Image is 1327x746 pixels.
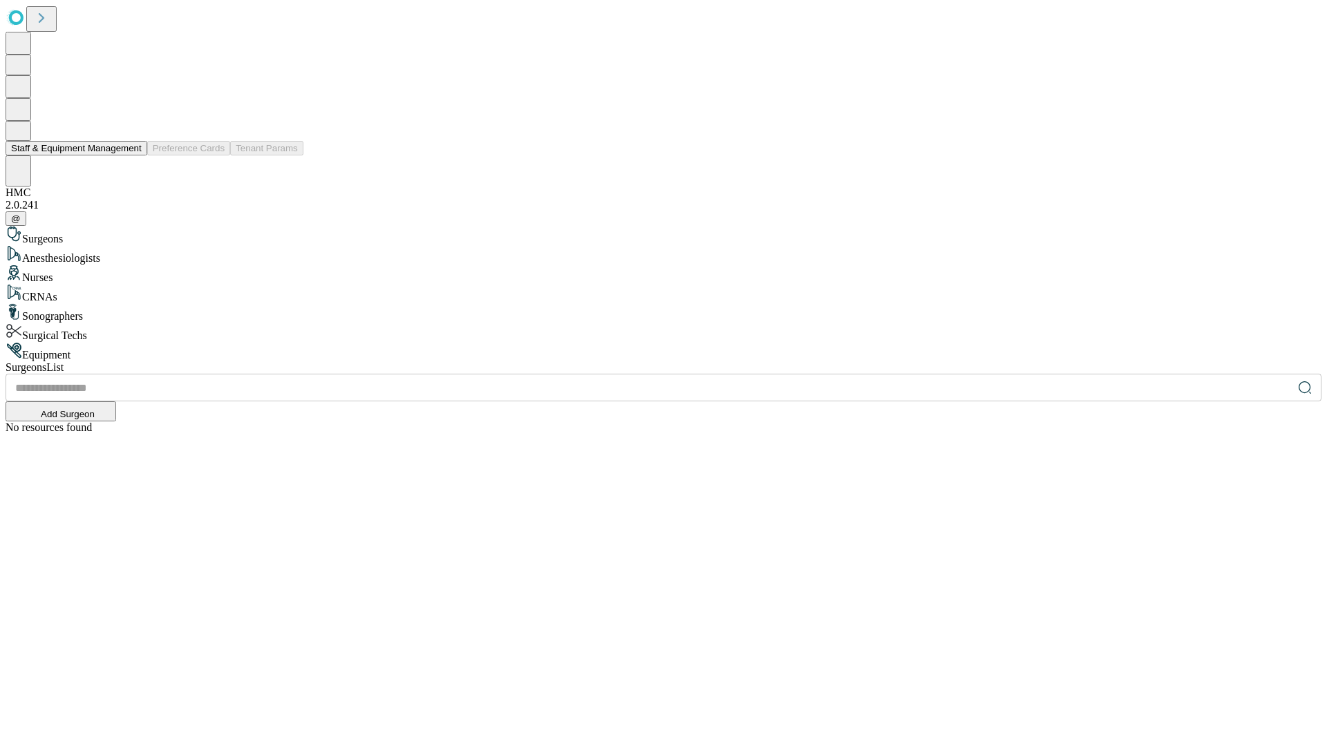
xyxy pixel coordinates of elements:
[6,284,1321,303] div: CRNAs
[6,245,1321,265] div: Anesthesiologists
[147,141,230,155] button: Preference Cards
[6,303,1321,323] div: Sonographers
[6,421,1321,434] div: No resources found
[11,213,21,224] span: @
[6,226,1321,245] div: Surgeons
[6,141,147,155] button: Staff & Equipment Management
[6,342,1321,361] div: Equipment
[6,186,1321,199] div: HMC
[6,401,116,421] button: Add Surgeon
[6,361,1321,374] div: Surgeons List
[230,141,303,155] button: Tenant Params
[6,265,1321,284] div: Nurses
[6,323,1321,342] div: Surgical Techs
[6,211,26,226] button: @
[41,409,95,419] span: Add Surgeon
[6,199,1321,211] div: 2.0.241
